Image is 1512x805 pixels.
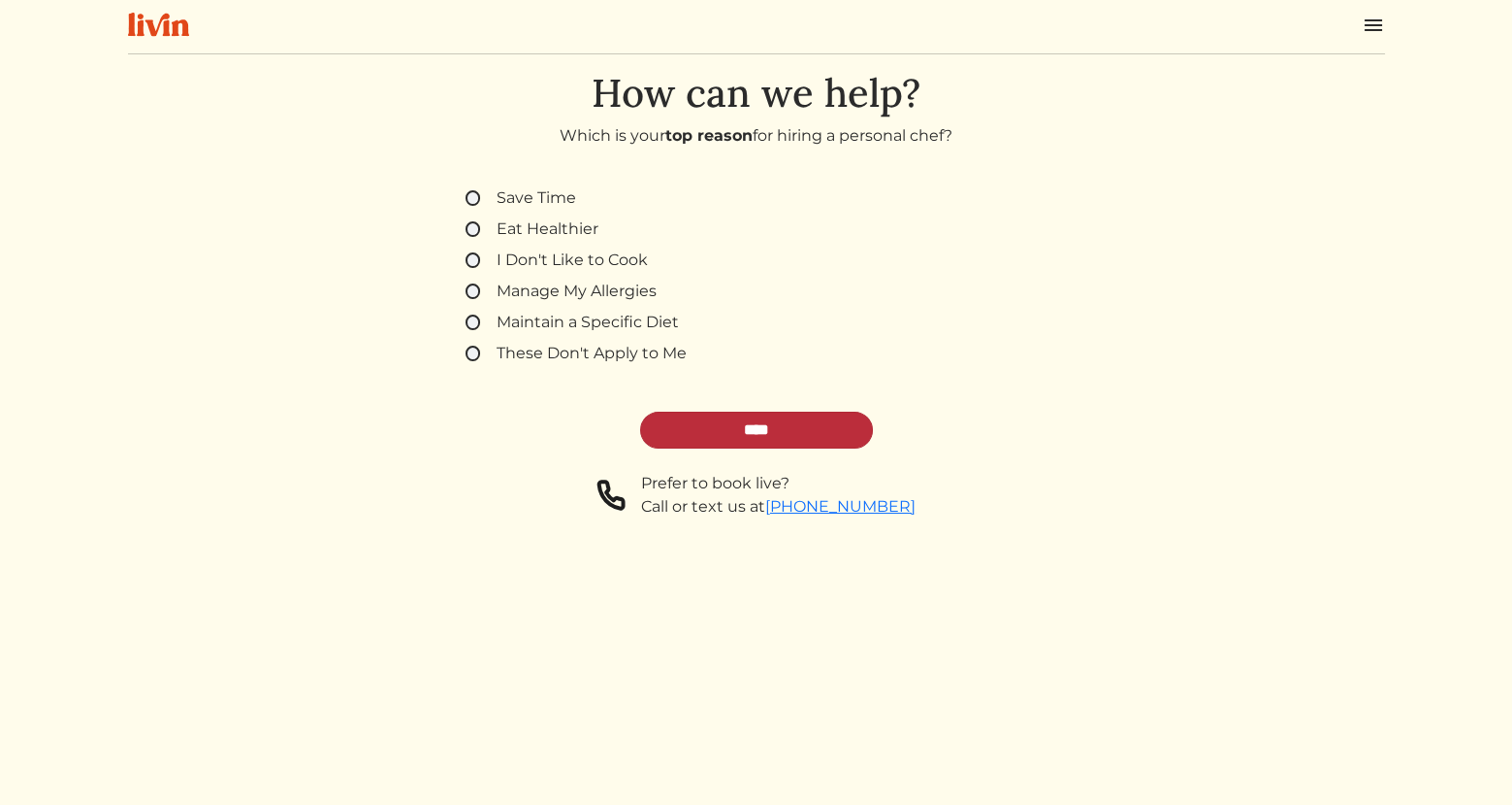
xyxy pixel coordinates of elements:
h1: How can we help? [128,70,1385,117]
label: Manage My Allergies [497,280,657,303]
label: Eat Healthier [497,218,598,241]
label: Save Time [497,186,576,210]
div: Call or text us at [641,495,916,519]
img: phone-a8f1853615f4955a6c6381654e1c0f7430ed919b147d78756318837811cda3a7.svg [596,472,626,519]
label: I Don't Like to Cook [497,249,648,272]
div: Prefer to book live? [641,472,916,495]
label: These Don't Apply to Me [497,342,687,365]
label: Maintain a Specific Diet [497,311,679,334]
img: livin-logo-a0d97d1a881af30f6274990eb6222085a2533c92bbd1e4f22c21b4f0d0e3210c.svg [128,13,189,37]
strong: top reason [665,126,753,145]
img: menu_hamburger-cb6d353cf0ecd9f46ceae1c99ecbeb4a00e71ca567a856bd81f57e9d8c17bb26.svg [1362,14,1385,37]
p: Which is your for hiring a personal chef? [128,124,1385,148]
a: [PHONE_NUMBER] [765,497,916,516]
